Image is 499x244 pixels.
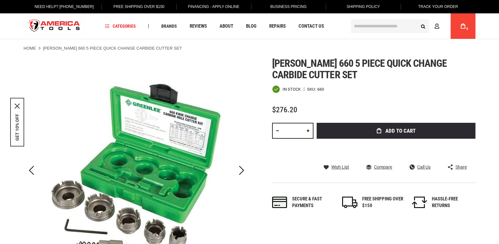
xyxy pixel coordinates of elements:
iframe: LiveChat chat widget [410,224,499,244]
button: Add to Cart [317,123,475,139]
img: America Tools [24,14,85,38]
div: FREE SHIPPING OVER $150 [362,196,404,209]
button: GET 10% OFF [15,114,20,141]
div: Availability [272,85,301,93]
svg: close icon [15,103,20,108]
a: Compare [366,164,392,170]
a: Wish List [324,164,349,170]
span: Repairs [269,24,286,29]
img: returns [412,197,427,208]
span: Call Us [417,165,431,169]
span: [PERSON_NAME] 660 5 piece quick change carbide cutter set [272,57,447,81]
img: payments [272,197,287,208]
button: Search [417,20,429,32]
span: Categories [105,24,136,28]
div: HASSLE-FREE RETURNS [432,196,473,209]
div: Secure & fast payments [292,196,334,209]
span: $276.20 [272,105,297,114]
span: Share [455,165,467,169]
span: Compare [374,165,392,169]
iframe: Secure express checkout frame [315,141,477,159]
a: Reviews [187,22,210,31]
span: Contact Us [299,24,324,29]
a: About [217,22,236,31]
strong: SKU [307,87,317,91]
a: Blog [243,22,259,31]
a: Home [24,45,36,51]
strong: [PERSON_NAME] 660 5 PIECE QUICK CHANGE CARBIDE CUTTER SET [43,46,182,51]
span: In stock [283,87,301,91]
a: Brands [158,22,180,31]
a: Call Us [410,164,431,170]
a: Repairs [266,22,289,31]
span: Wish List [331,165,349,169]
span: About [220,24,233,29]
button: Close [15,103,20,108]
span: Blog [246,24,257,29]
a: 0 [457,13,469,39]
a: Contact Us [296,22,327,31]
img: shipping [342,197,357,208]
a: Categories [102,22,139,31]
span: 0 [466,27,468,31]
span: Brands [161,24,177,28]
span: Reviews [190,24,207,29]
span: Add to Cart [385,128,416,134]
span: Shipping Policy [347,4,380,9]
div: 660 [317,87,324,91]
a: store logo [24,14,85,38]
